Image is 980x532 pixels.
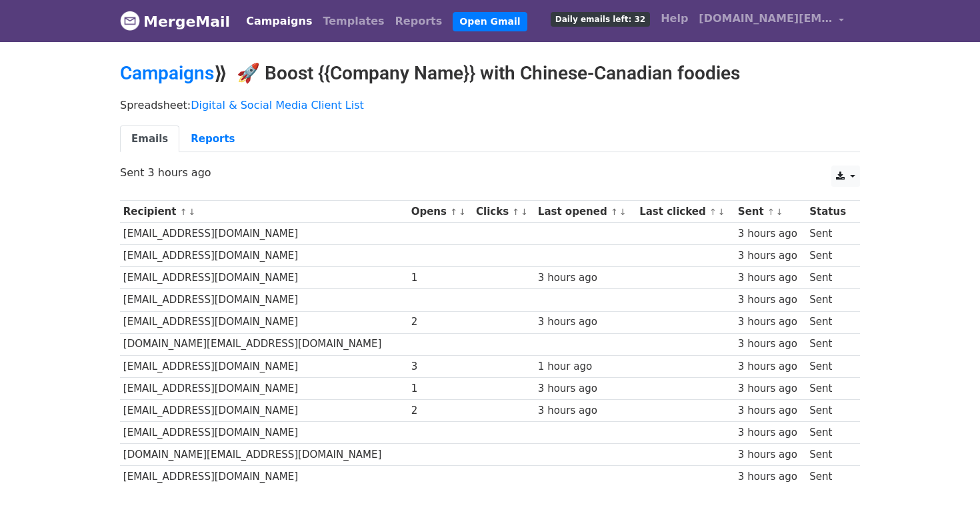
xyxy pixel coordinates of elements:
[120,62,860,85] h2: ⟫ 🚀 Boost {{Company Name}} with Chinese-Canadian foodies
[180,207,187,217] a: ↑
[120,201,408,223] th: Recipient
[120,289,408,311] td: [EMAIL_ADDRESS][DOMAIN_NAME]
[120,444,408,466] td: [DOMAIN_NAME][EMAIL_ADDRESS][DOMAIN_NAME]
[538,359,633,374] div: 1 hour ago
[120,125,179,153] a: Emails
[738,469,803,485] div: 3 hours ago
[538,381,633,396] div: 3 hours ago
[738,403,803,419] div: 3 hours ago
[188,207,195,217] a: ↓
[411,314,470,330] div: 2
[767,207,775,217] a: ↑
[738,336,803,352] div: 3 hours ago
[521,207,528,217] a: ↓
[538,270,633,286] div: 3 hours ago
[738,314,803,330] div: 3 hours ago
[693,5,849,37] a: [DOMAIN_NAME][EMAIL_ADDRESS][DOMAIN_NAME]
[735,201,806,223] th: Sent
[655,5,693,32] a: Help
[120,333,408,355] td: [DOMAIN_NAME][EMAIL_ADDRESS][DOMAIN_NAME]
[806,355,853,377] td: Sent
[699,11,832,27] span: [DOMAIN_NAME][EMAIL_ADDRESS][DOMAIN_NAME]
[120,422,408,444] td: [EMAIL_ADDRESS][DOMAIN_NAME]
[191,99,364,111] a: Digital & Social Media Client List
[738,248,803,264] div: 3 hours ago
[806,377,853,399] td: Sent
[120,166,860,180] p: Sent 3 hours ago
[738,381,803,396] div: 3 hours ago
[806,223,853,245] td: Sent
[120,377,408,399] td: [EMAIL_ADDRESS][DOMAIN_NAME]
[806,311,853,333] td: Sent
[636,201,735,223] th: Last clicked
[411,403,470,419] div: 2
[611,207,618,217] a: ↑
[709,207,717,217] a: ↑
[806,444,853,466] td: Sent
[738,226,803,242] div: 3 hours ago
[450,207,457,217] a: ↑
[390,8,448,35] a: Reports
[738,292,803,308] div: 3 hours ago
[317,8,389,35] a: Templates
[120,11,140,31] img: MergeMail logo
[545,5,655,32] a: Daily emails left: 32
[806,399,853,421] td: Sent
[538,314,633,330] div: 3 hours ago
[806,267,853,289] td: Sent
[408,201,473,223] th: Opens
[120,223,408,245] td: [EMAIL_ADDRESS][DOMAIN_NAME]
[512,207,519,217] a: ↑
[738,359,803,374] div: 3 hours ago
[120,399,408,421] td: [EMAIL_ADDRESS][DOMAIN_NAME]
[738,447,803,463] div: 3 hours ago
[453,12,527,31] a: Open Gmail
[806,422,853,444] td: Sent
[120,311,408,333] td: [EMAIL_ADDRESS][DOMAIN_NAME]
[120,98,860,112] p: Spreadsheet:
[806,289,853,311] td: Sent
[120,267,408,289] td: [EMAIL_ADDRESS][DOMAIN_NAME]
[120,62,214,84] a: Campaigns
[473,201,535,223] th: Clicks
[411,381,470,396] div: 1
[120,7,230,35] a: MergeMail
[179,125,246,153] a: Reports
[619,207,627,217] a: ↓
[738,425,803,441] div: 3 hours ago
[120,466,408,488] td: [EMAIL_ADDRESS][DOMAIN_NAME]
[241,8,317,35] a: Campaigns
[806,466,853,488] td: Sent
[411,270,470,286] div: 1
[776,207,783,217] a: ↓
[718,207,725,217] a: ↓
[411,359,470,374] div: 3
[806,245,853,267] td: Sent
[538,403,633,419] div: 3 hours ago
[120,245,408,267] td: [EMAIL_ADDRESS][DOMAIN_NAME]
[806,201,853,223] th: Status
[551,12,650,27] span: Daily emails left: 32
[806,333,853,355] td: Sent
[535,201,636,223] th: Last opened
[738,270,803,286] div: 3 hours ago
[459,207,466,217] a: ↓
[120,355,408,377] td: [EMAIL_ADDRESS][DOMAIN_NAME]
